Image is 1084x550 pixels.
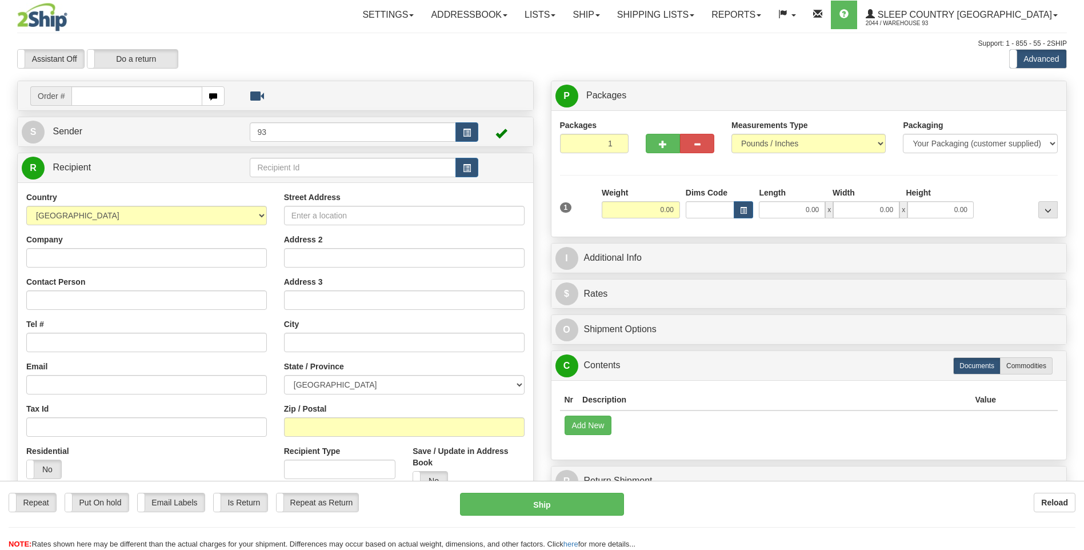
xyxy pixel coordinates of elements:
[555,247,578,270] span: I
[53,162,91,172] span: Recipient
[703,1,770,29] a: Reports
[759,187,786,198] label: Length
[555,354,578,377] span: C
[731,119,808,131] label: Measurements Type
[970,389,1001,410] th: Value
[284,361,344,372] label: State / Province
[899,201,907,218] span: x
[65,493,129,512] label: Put On hold
[284,276,323,288] label: Address 3
[825,201,833,218] span: x
[602,187,628,198] label: Weight
[413,472,447,490] label: No
[555,282,578,305] span: $
[555,282,1063,306] a: $Rates
[284,403,327,415] label: Zip / Postal
[564,1,608,29] a: Ship
[833,187,855,198] label: Width
[26,234,63,245] label: Company
[555,246,1063,270] a: IAdditional Info
[422,1,516,29] a: Addressbook
[1010,50,1066,68] label: Advanced
[560,202,572,213] span: 1
[563,540,578,548] a: here
[555,84,1063,107] a: P Packages
[284,318,299,330] label: City
[9,540,31,548] span: NOTE:
[1041,498,1068,507] b: Reload
[565,416,612,435] button: Add New
[53,126,82,136] span: Sender
[22,121,45,144] span: S
[413,445,524,468] label: Save / Update in Address Book
[555,469,1063,493] a: RReturn Shipment
[354,1,422,29] a: Settings
[560,119,597,131] label: Packages
[560,389,578,410] th: Nr
[26,276,85,288] label: Contact Person
[22,157,45,180] span: R
[250,122,455,142] input: Sender Id
[26,403,49,415] label: Tax Id
[22,120,250,144] a: S Sender
[1038,201,1058,218] div: ...
[30,86,71,106] span: Order #
[1034,493,1075,512] button: Reload
[22,156,225,180] a: R Recipient
[26,318,44,330] label: Tel #
[857,1,1066,29] a: Sleep Country [GEOGRAPHIC_DATA] 2044 / Warehouse 93
[609,1,703,29] a: Shipping lists
[953,357,1001,374] label: Documents
[18,50,84,68] label: Assistant Off
[906,187,931,198] label: Height
[26,192,57,203] label: Country
[27,460,61,479] label: No
[1000,357,1053,374] label: Commodities
[1058,217,1083,333] iframe: chat widget
[460,493,623,516] button: Ship
[284,192,341,203] label: Street Address
[903,119,943,131] label: Packaging
[250,158,455,177] input: Recipient Id
[866,18,951,29] span: 2044 / Warehouse 93
[284,445,341,457] label: Recipient Type
[555,85,578,107] span: P
[138,493,205,512] label: Email Labels
[26,445,69,457] label: Residential
[214,493,267,512] label: Is Return
[875,10,1052,19] span: Sleep Country [GEOGRAPHIC_DATA]
[17,39,1067,49] div: Support: 1 - 855 - 55 - 2SHIP
[87,50,178,68] label: Do a return
[516,1,564,29] a: Lists
[555,354,1063,377] a: CContents
[26,361,47,372] label: Email
[284,234,323,245] label: Address 2
[9,493,56,512] label: Repeat
[586,90,626,100] span: Packages
[686,187,727,198] label: Dims Code
[555,318,578,341] span: O
[284,206,525,225] input: Enter a location
[555,318,1063,341] a: OShipment Options
[555,470,578,493] span: R
[17,3,67,31] img: logo2044.jpg
[277,493,358,512] label: Repeat as Return
[578,389,970,410] th: Description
